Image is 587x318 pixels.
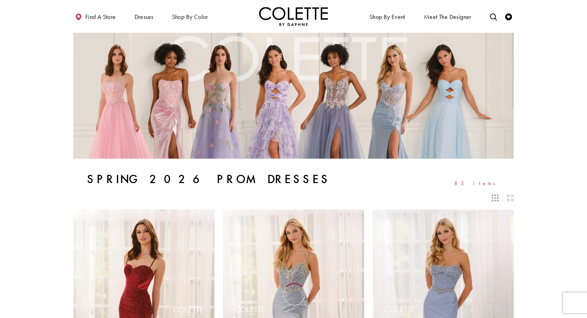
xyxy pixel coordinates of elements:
a: Visit Home Page [259,7,328,26]
span: Meet the designer [424,13,471,20]
span: Shop by color [170,7,210,26]
span: Switch layout to 2 columns [507,194,514,201]
span: Shop By Event [370,13,405,20]
span: 83 items [454,180,500,186]
a: Check Wishlist [503,7,514,26]
a: Find a store [73,7,117,26]
span: Switch layout to 3 columns [492,194,499,201]
span: Dresses [135,13,153,20]
span: Find a store [85,13,116,20]
div: Layout Controls [69,190,518,205]
a: Meet the designer [422,7,473,26]
h1: Spring 2026 Prom Dresses [87,172,331,186]
img: Colette by Daphne [259,7,328,26]
span: Shop by color [172,13,208,20]
span: Dresses [133,7,155,26]
a: Toggle search [488,7,499,26]
span: Shop By Event [368,7,407,26]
